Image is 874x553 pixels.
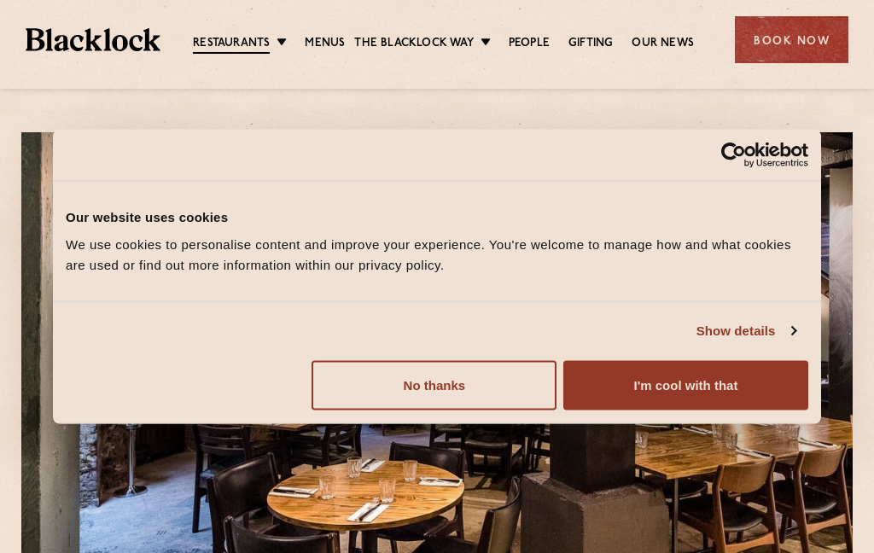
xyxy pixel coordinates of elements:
[632,35,694,52] a: Our News
[568,35,613,52] a: Gifting
[354,35,473,52] a: The Blacklock Way
[696,321,795,341] a: Show details
[735,16,848,63] div: Book Now
[563,360,808,410] button: I'm cool with that
[66,207,808,228] div: Our website uses cookies
[193,35,270,54] a: Restaurants
[659,143,808,168] a: Usercentrics Cookiebot - opens in a new window
[305,35,345,52] a: Menus
[66,234,808,275] div: We use cookies to personalise content and improve your experience. You're welcome to manage how a...
[312,360,556,410] button: No thanks
[509,35,550,52] a: People
[26,28,160,51] img: BL_Textured_Logo-footer-cropped.svg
